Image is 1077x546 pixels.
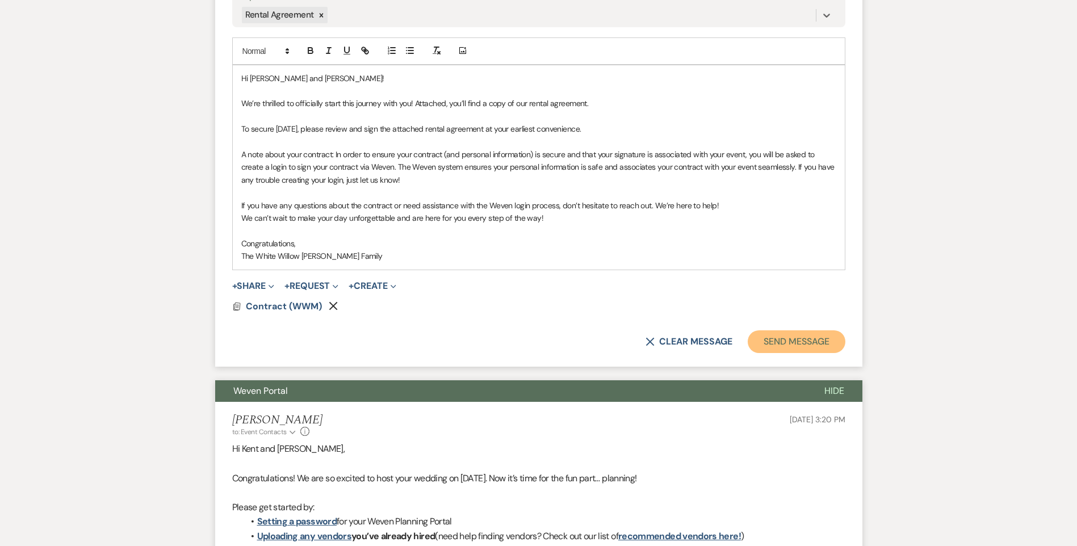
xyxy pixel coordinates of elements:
[232,282,237,291] span: +
[748,330,845,353] button: Send Message
[806,380,862,402] button: Hide
[242,7,316,23] div: Rental Agreement
[241,72,836,85] p: Hi [PERSON_NAME] and [PERSON_NAME]!
[824,385,844,397] span: Hide
[241,237,836,250] p: Congratulations,
[241,250,836,262] p: The White Willow [PERSON_NAME] Family
[232,413,322,427] h5: [PERSON_NAME]
[257,530,352,542] a: Uploading any vendors
[241,97,836,110] p: We’re thrilled to officially start this journey with you! Attached, you’ll find a copy of our ren...
[646,337,732,346] button: Clear message
[257,515,337,527] a: Setting a password
[232,472,637,484] span: Congratulations! We are so excited to host your wedding on [DATE]. Now it’s time for the fun part...
[241,123,836,135] p: To secure [DATE], please review and sign the attached rental agreement at your earliest convenience.
[435,530,618,542] span: (need help finding vendors? Check out our list of
[241,148,836,186] p: A note about your contract: In order to ensure your contract (and personal information) is secure...
[246,300,322,312] span: Contract (WWM)
[741,530,744,542] span: )
[232,427,297,437] button: to: Event Contacts
[241,199,836,212] p: If you have any questions about the contract or need assistance with the Weven login process, don...
[257,530,435,542] strong: you’ve already hired
[618,530,741,542] a: recommended vendors here!
[284,282,290,291] span: +
[349,282,396,291] button: Create
[284,282,338,291] button: Request
[246,300,325,313] button: Contract (WWM)
[349,282,354,291] span: +
[337,515,452,527] span: for your Weven Planning Portal
[233,385,288,397] span: Weven Portal
[232,282,275,291] button: Share
[215,380,806,402] button: Weven Portal
[232,443,345,455] span: Hi Kent and [PERSON_NAME],
[232,427,287,436] span: to: Event Contacts
[241,212,836,224] p: We can’t wait to make your day unforgettable and are here for you every step of the way!
[232,501,315,513] span: Please get started by:
[790,414,845,425] span: [DATE] 3:20 PM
